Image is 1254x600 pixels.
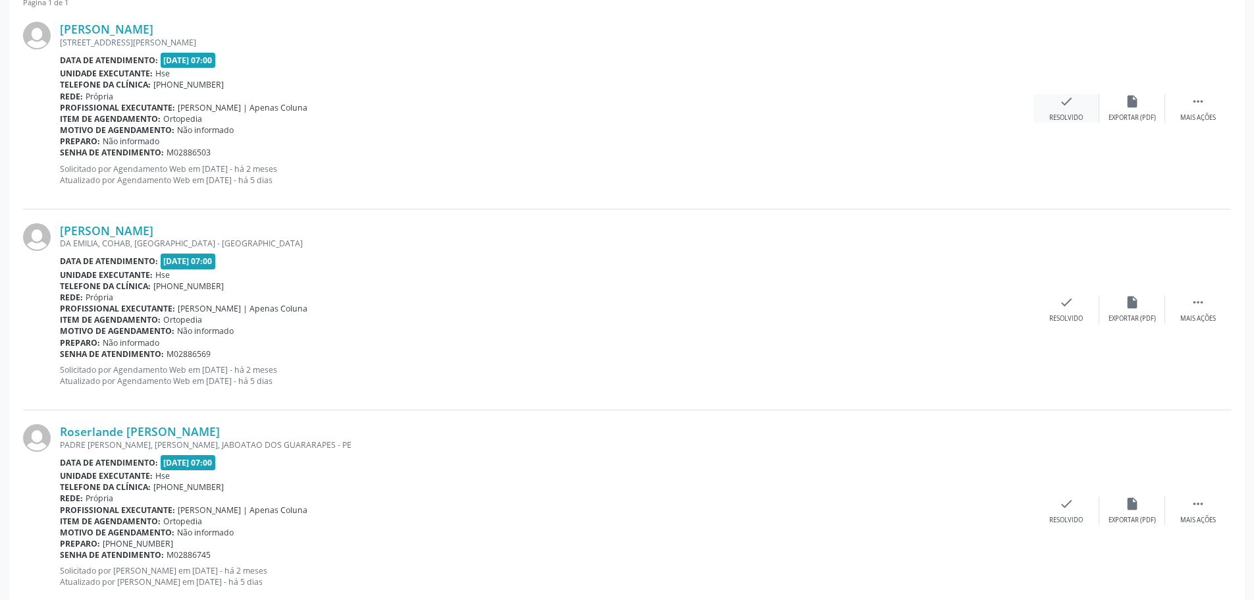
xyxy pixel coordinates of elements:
a: [PERSON_NAME] [60,223,153,238]
i: insert_drive_file [1125,295,1139,310]
b: Data de atendimento: [60,256,158,267]
b: Rede: [60,91,83,102]
a: [PERSON_NAME] [60,22,153,36]
b: Unidade executante: [60,68,153,79]
i: check [1059,497,1074,511]
span: Própria [86,493,113,504]
span: Hse [155,269,170,281]
b: Telefone da clínica: [60,481,151,493]
b: Senha de atendimento: [60,147,164,158]
b: Preparo: [60,136,100,147]
b: Senha de atendimento: [60,348,164,360]
b: Preparo: [60,538,100,549]
b: Unidade executante: [60,269,153,281]
span: [PHONE_NUMBER] [153,79,224,90]
b: Data de atendimento: [60,457,158,468]
div: Mais ações [1180,516,1216,525]
span: Ortopedia [163,314,202,325]
b: Motivo de agendamento: [60,527,174,538]
span: [DATE] 07:00 [161,254,216,269]
p: Solicitado por Agendamento Web em [DATE] - há 2 meses Atualizado por Agendamento Web em [DATE] - ... [60,364,1033,387]
span: Ortopedia [163,113,202,124]
div: [STREET_ADDRESS][PERSON_NAME] [60,37,1033,48]
b: Senha de atendimento: [60,549,164,560]
a: Roserlande [PERSON_NAME] [60,424,220,439]
div: Mais ações [1180,113,1216,123]
img: img [23,424,51,452]
div: Resolvido [1049,314,1083,323]
span: Própria [86,292,113,303]
b: Profissional executante: [60,505,175,516]
b: Telefone da clínica: [60,281,151,292]
span: Própria [86,91,113,102]
div: Mais ações [1180,314,1216,323]
div: DA EMILIA, COHAB, [GEOGRAPHIC_DATA] - [GEOGRAPHIC_DATA] [60,238,1033,249]
b: Preparo: [60,337,100,348]
div: PADRE [PERSON_NAME], [PERSON_NAME], JABOATAO DOS GUARARAPES - PE [60,439,1033,450]
i: insert_drive_file [1125,94,1139,109]
b: Data de atendimento: [60,55,158,66]
span: Não informado [177,527,234,538]
span: [PERSON_NAME] | Apenas Coluna [178,303,307,314]
b: Profissional executante: [60,102,175,113]
b: Telefone da clínica: [60,79,151,90]
span: [PERSON_NAME] | Apenas Coluna [178,102,307,113]
span: M02886503 [167,147,211,158]
b: Unidade executante: [60,470,153,481]
span: Não informado [177,325,234,337]
div: Exportar (PDF) [1109,314,1156,323]
i:  [1191,497,1205,511]
span: Hse [155,68,170,79]
p: Solicitado por Agendamento Web em [DATE] - há 2 meses Atualizado por Agendamento Web em [DATE] - ... [60,163,1033,186]
div: Resolvido [1049,516,1083,525]
span: M02886745 [167,549,211,560]
span: [PERSON_NAME] | Apenas Coluna [178,505,307,516]
b: Item de agendamento: [60,516,161,527]
i: check [1059,94,1074,109]
b: Motivo de agendamento: [60,124,174,136]
b: Profissional executante: [60,303,175,314]
span: [PHONE_NUMBER] [153,481,224,493]
span: Ortopedia [163,516,202,527]
b: Motivo de agendamento: [60,325,174,337]
span: Não informado [177,124,234,136]
p: Solicitado por [PERSON_NAME] em [DATE] - há 2 meses Atualizado por [PERSON_NAME] em [DATE] - há 5... [60,565,1033,587]
span: M02886569 [167,348,211,360]
div: Exportar (PDF) [1109,113,1156,123]
div: Exportar (PDF) [1109,516,1156,525]
i:  [1191,295,1205,310]
i:  [1191,94,1205,109]
img: img [23,223,51,251]
b: Rede: [60,292,83,303]
i: check [1059,295,1074,310]
img: img [23,22,51,49]
span: [PHONE_NUMBER] [103,538,173,549]
span: [DATE] 07:00 [161,53,216,68]
span: [PHONE_NUMBER] [153,281,224,292]
b: Rede: [60,493,83,504]
span: [DATE] 07:00 [161,455,216,470]
i: insert_drive_file [1125,497,1139,511]
span: Não informado [103,136,159,147]
b: Item de agendamento: [60,113,161,124]
div: Resolvido [1049,113,1083,123]
span: Hse [155,470,170,481]
b: Item de agendamento: [60,314,161,325]
span: Não informado [103,337,159,348]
